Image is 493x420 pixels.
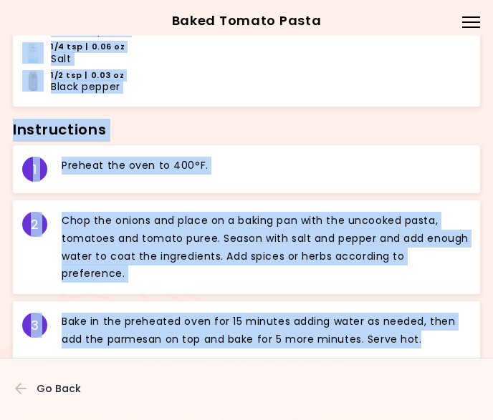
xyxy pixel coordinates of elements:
span: 1/4 tsp | 0.06 oz [51,41,125,53]
span: Salt [51,53,71,65]
div: 1 [22,157,47,182]
div: 3 [22,313,47,338]
span: Go Back [37,383,81,394]
h2: Baked Tomato Pasta [14,9,479,32]
button: Go Back [15,373,101,404]
span: 1/2 tsp | 0.03 oz [51,69,125,82]
div: C h o p t h e o n i o n s a n d p l a c e o n a b a k i n g p a n w i t h t h e u n c o o k e d p... [62,212,471,283]
span: Tomato puree [51,24,129,36]
span: Black pepper [51,81,120,93]
div: P r e h e a t t h e o v e n t o 4 0 0 ° F . [62,157,471,182]
div: B a k e i n t h e p r e h e a t e d o v e n f o r 1 5 m i n u t e s a d d i n g w a t e r a s n e... [62,313,471,348]
h2: Instructions [13,119,480,142]
div: 2 [22,212,47,237]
